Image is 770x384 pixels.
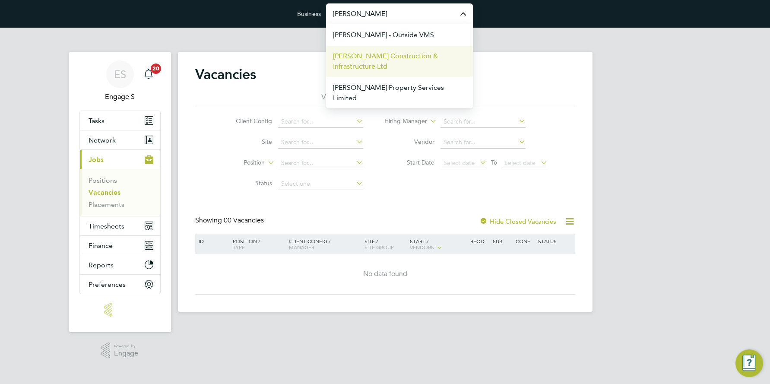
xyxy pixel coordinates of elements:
span: Tasks [89,117,105,125]
a: Positions [89,176,117,184]
label: Status [222,179,272,187]
input: Search for... [278,116,363,128]
input: Select one [278,178,363,190]
button: Network [80,130,160,149]
span: Powered by [114,343,138,350]
input: Search for... [440,116,526,128]
nav: Main navigation [69,52,171,332]
a: Powered byEngage [101,343,138,359]
div: Start / [408,234,468,255]
div: Conf [513,234,536,248]
div: No data found [196,270,574,279]
input: Search for... [278,136,363,149]
span: Engage S [79,92,161,102]
div: ID [196,234,227,248]
span: 20 [151,63,161,74]
a: 20 [140,60,157,88]
span: Select date [444,159,475,167]
label: Start Date [385,159,434,166]
input: Search for... [440,136,526,149]
a: Vacancies [89,188,120,197]
span: Manager [289,244,314,251]
label: Business [297,10,321,18]
a: Placements [89,200,124,209]
button: Engage Resource Center [735,349,763,377]
div: Site / [362,234,408,254]
div: Status [536,234,574,248]
span: Vendors [410,244,434,251]
label: Vendor [385,138,434,146]
span: [PERSON_NAME] - Outside VMS [333,30,434,40]
span: [PERSON_NAME] Construction & Infrastructure Ltd [333,51,466,72]
span: Reports [89,261,114,269]
a: Tasks [80,111,160,130]
span: Timesheets [89,222,124,230]
span: Engage [114,350,138,357]
a: ESEngage S [79,60,161,102]
button: Timesheets [80,216,160,235]
label: Client Config [222,117,272,125]
button: Preferences [80,275,160,294]
span: Network [89,136,116,144]
label: Hiring Manager [377,117,427,126]
div: Sub [491,234,513,248]
span: ES [114,69,126,80]
label: Hide Closed Vacancies [479,217,556,225]
div: Jobs [80,169,160,216]
button: Finance [80,236,160,255]
span: [PERSON_NAME] Property Services Limited [333,83,466,103]
span: Finance [89,241,113,250]
span: Select date [504,159,536,167]
h2: Vacancies [195,66,256,83]
button: Jobs [80,150,160,169]
span: Jobs [89,156,104,164]
span: Preferences [89,280,126,289]
a: Go to home page [79,303,161,317]
div: Showing [195,216,266,225]
span: Type [233,244,245,251]
input: Search for... [278,157,363,169]
span: Site Group [364,244,394,251]
li: Vacancies I follow [321,92,383,107]
div: Reqd [468,234,491,248]
div: Position / [226,234,287,254]
label: Position [215,159,265,167]
div: Client Config / [287,234,362,254]
label: Site [222,138,272,146]
span: To [488,157,500,168]
img: engage-logo-retina.png [105,303,136,317]
button: Reports [80,255,160,274]
span: 00 Vacancies [224,216,264,225]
